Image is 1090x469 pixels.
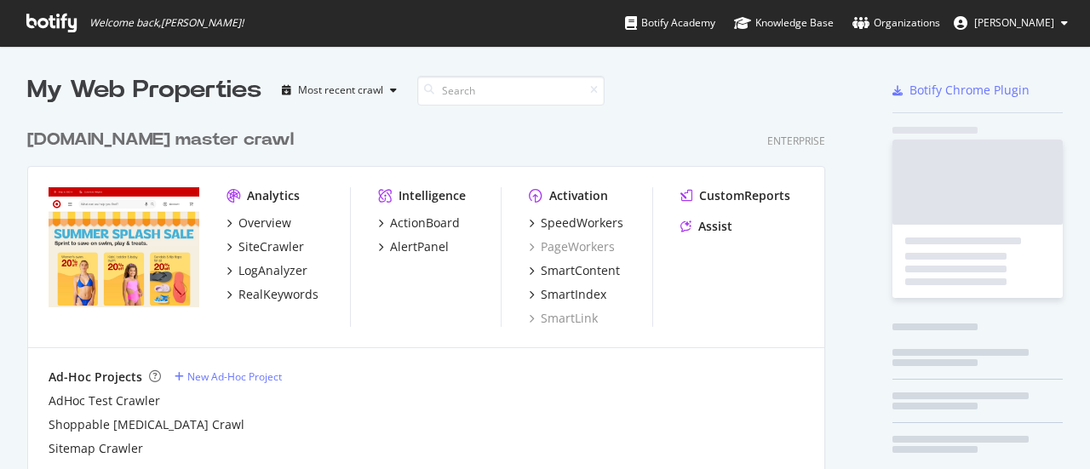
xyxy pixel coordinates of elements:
div: LogAnalyzer [238,262,307,279]
div: Ad-Hoc Projects [49,369,142,386]
a: SmartLink [529,310,598,327]
input: Search [417,76,605,106]
a: AdHoc Test Crawler [49,392,160,409]
div: SpeedWorkers [541,214,623,232]
span: Eric Cason [974,15,1054,30]
div: Knowledge Base [734,14,834,31]
a: RealKeywords [227,286,318,303]
a: SmartIndex [529,286,606,303]
button: Most recent crawl [275,77,404,104]
button: [PERSON_NAME] [940,9,1081,37]
div: Organizations [852,14,940,31]
div: Assist [698,218,732,235]
div: Activation [549,187,608,204]
img: www.target.com [49,187,199,308]
div: Enterprise [767,134,825,148]
div: My Web Properties [27,73,261,107]
div: RealKeywords [238,286,318,303]
a: Botify Chrome Plugin [892,82,1030,99]
div: [DOMAIN_NAME] master crawl [27,128,294,152]
a: CustomReports [680,187,790,204]
a: AlertPanel [378,238,449,255]
a: Sitemap Crawler [49,440,143,457]
div: Overview [238,214,291,232]
a: SiteCrawler [227,238,304,255]
div: SmartIndex [541,286,606,303]
a: [DOMAIN_NAME] master crawl [27,128,301,152]
div: SiteCrawler [238,238,304,255]
a: Overview [227,214,291,232]
div: AlertPanel [390,238,449,255]
span: Welcome back, [PERSON_NAME] ! [89,16,244,30]
a: New Ad-Hoc Project [175,369,282,384]
div: New Ad-Hoc Project [187,369,282,384]
a: Assist [680,218,732,235]
div: SmartContent [541,262,620,279]
a: LogAnalyzer [227,262,307,279]
div: Intelligence [399,187,466,204]
div: CustomReports [699,187,790,204]
div: Botify Academy [625,14,715,31]
div: ActionBoard [390,214,460,232]
a: Shoppable [MEDICAL_DATA] Crawl [49,416,244,433]
div: Most recent crawl [298,85,383,95]
div: Botify Chrome Plugin [909,82,1030,99]
a: ActionBoard [378,214,460,232]
a: SpeedWorkers [529,214,623,232]
div: Analytics [247,187,300,204]
a: PageWorkers [529,238,615,255]
a: SmartContent [529,262,620,279]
